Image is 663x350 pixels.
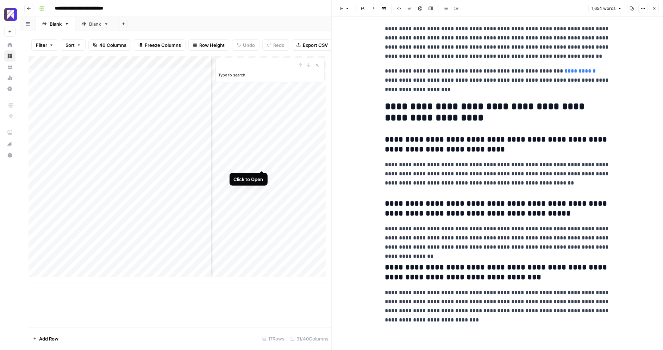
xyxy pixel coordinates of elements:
[5,139,15,149] div: What's new?
[145,42,181,49] span: Freeze Columns
[4,39,15,51] a: Home
[592,5,615,12] span: 1,654 words
[4,150,15,161] button: Help + Support
[4,83,15,94] a: Settings
[36,17,75,31] a: Blank
[31,39,58,51] button: Filter
[88,39,131,51] button: 40 Columns
[4,127,15,138] a: AirOps Academy
[292,39,332,51] button: Export CSV
[243,42,255,49] span: Undo
[75,17,115,31] a: Blank
[134,39,186,51] button: Freeze Columns
[29,333,63,344] button: Add Row
[4,138,15,150] button: What's new?
[588,4,625,13] button: 1,654 words
[262,39,289,51] button: Redo
[199,42,225,49] span: Row Height
[65,42,75,49] span: Sort
[4,61,15,73] a: Your Data
[4,72,15,83] a: Usage
[89,20,101,27] div: Blank
[288,333,332,344] div: 31/40 Columns
[4,6,15,23] button: Workspace: Overjet - Test
[39,335,58,342] span: Add Row
[234,176,263,183] div: Click to Open
[36,42,47,49] span: Filter
[259,333,288,344] div: 17 Rows
[4,8,17,21] img: Overjet - Test Logo
[50,20,62,27] div: Blank
[219,73,246,77] label: Type to search
[99,42,126,49] span: 40 Columns
[232,39,259,51] button: Undo
[313,61,321,69] button: Close Search
[188,39,229,51] button: Row Height
[303,42,328,49] span: Export CSV
[4,50,15,62] a: Browse
[273,42,284,49] span: Redo
[61,39,86,51] button: Sort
